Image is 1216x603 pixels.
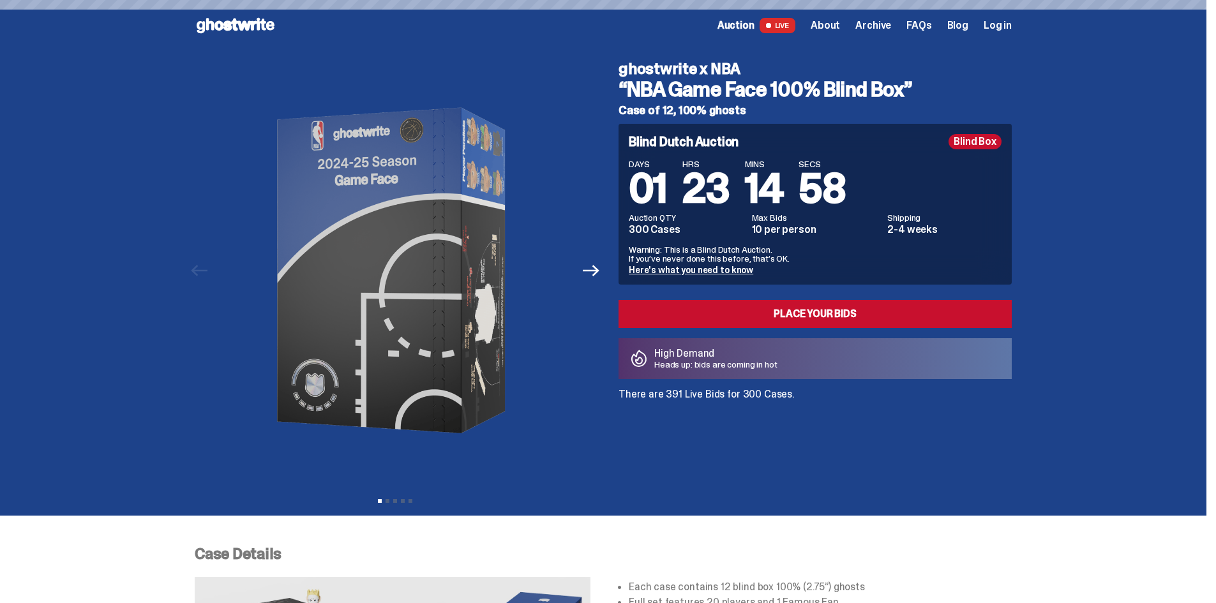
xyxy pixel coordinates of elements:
span: SECS [799,160,845,168]
a: Auction LIVE [717,18,795,33]
button: View slide 4 [401,499,405,503]
button: Next [577,257,605,285]
a: Log in [984,20,1012,31]
button: View slide 2 [386,499,389,503]
dd: 300 Cases [629,225,744,235]
span: 58 [799,162,845,215]
button: View slide 5 [409,499,412,503]
button: View slide 1 [378,499,382,503]
span: HRS [682,160,730,168]
dt: Auction QTY [629,213,744,222]
h4: ghostwrite x NBA [619,61,1012,77]
dd: 2-4 weeks [887,225,1002,235]
img: NBA-Hero-1.png [220,51,571,490]
h5: Case of 12, 100% ghosts [619,105,1012,116]
span: 14 [745,162,784,215]
dt: Max Bids [752,213,880,222]
p: There are 391 Live Bids for 300 Cases. [619,389,1012,399]
dt: Shipping [887,213,1002,222]
a: About [811,20,840,31]
h3: “NBA Game Face 100% Blind Box” [619,79,1012,100]
span: Auction [717,20,754,31]
a: Archive [855,20,891,31]
span: 01 [629,162,667,215]
span: MINS [745,160,784,168]
p: Heads up: bids are coming in hot [654,360,777,369]
p: Case Details [195,546,1012,562]
p: Warning: This is a Blind Dutch Auction. If you’ve never done this before, that’s OK. [629,245,1002,263]
p: High Demand [654,348,777,359]
li: Each case contains 12 blind box 100% (2.75”) ghosts [629,582,1012,592]
a: Here's what you need to know [629,264,753,276]
button: View slide 3 [393,499,397,503]
div: Blind Box [949,134,1002,149]
a: Blog [947,20,968,31]
h4: Blind Dutch Auction [629,135,739,148]
a: Place your Bids [619,300,1012,328]
dd: 10 per person [752,225,880,235]
span: 23 [682,162,730,215]
span: DAYS [629,160,667,168]
a: FAQs [906,20,931,31]
span: LIVE [760,18,796,33]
